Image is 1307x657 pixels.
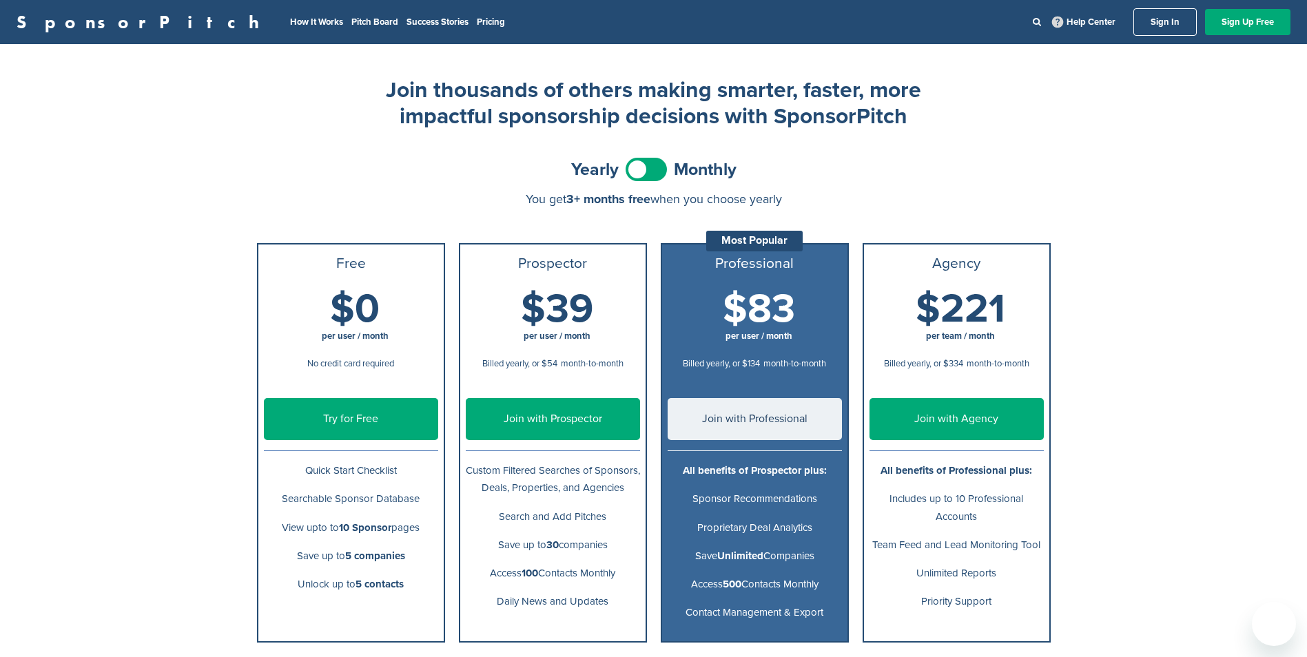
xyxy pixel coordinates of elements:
h3: Free [264,255,438,272]
b: 5 contacts [356,578,404,590]
p: Access Contacts Monthly [466,565,640,582]
a: Pricing [477,17,505,28]
span: No credit card required [307,358,394,369]
iframe: Button to launch messaging window [1252,602,1296,646]
p: Access Contacts Monthly [668,576,842,593]
p: Save up to companies [466,536,640,554]
b: 10 Sponsor [339,521,391,534]
p: Unlock up to [264,576,438,593]
span: Monthly [674,161,737,178]
p: Contact Management & Export [668,604,842,621]
p: Unlimited Reports [869,565,1044,582]
span: month-to-month [763,358,826,369]
p: View upto to pages [264,519,438,536]
b: 30 [546,539,559,551]
p: Custom Filtered Searches of Sponsors, Deals, Properties, and Agencies [466,462,640,497]
p: Save Companies [668,547,842,565]
b: Unlimited [717,550,763,562]
span: $0 [330,285,380,333]
span: Billed yearly, or $54 [482,358,557,369]
b: All benefits of Professional plus: [881,464,1032,477]
p: Searchable Sponsor Database [264,490,438,508]
h3: Professional [668,255,842,272]
h3: Agency [869,255,1044,272]
span: per user / month [322,331,389,342]
p: Daily News and Updates [466,593,640,610]
span: $39 [521,285,593,333]
a: Sign Up Free [1205,9,1290,35]
p: Priority Support [869,593,1044,610]
b: 5 companies [345,550,405,562]
p: Includes up to 10 Professional Accounts [869,490,1044,525]
p: Proprietary Deal Analytics [668,519,842,536]
span: Billed yearly, or $134 [683,358,760,369]
p: Search and Add Pitches [466,508,640,525]
div: Most Popular [706,231,803,251]
span: Billed yearly, or $334 [884,358,963,369]
a: Pitch Board [351,17,398,28]
a: Join with Prospector [466,398,640,440]
p: Quick Start Checklist [264,462,438,479]
p: Sponsor Recommendations [668,490,842,508]
b: All benefits of Prospector plus: [683,464,827,477]
div: You get when you choose yearly [257,192,1051,206]
a: Join with Agency [869,398,1044,440]
h2: Join thousands of others making smarter, faster, more impactful sponsorship decisions with Sponso... [378,77,929,130]
b: 500 [723,578,741,590]
a: Try for Free [264,398,438,440]
span: per team / month [926,331,995,342]
span: per user / month [524,331,590,342]
b: 100 [522,567,538,579]
h3: Prospector [466,255,640,272]
a: How It Works [290,17,343,28]
a: SponsorPitch [17,13,268,31]
a: Success Stories [406,17,469,28]
a: Help Center [1049,14,1118,30]
span: per user / month [725,331,792,342]
span: month-to-month [967,358,1029,369]
span: 3+ months free [566,191,650,207]
span: month-to-month [561,358,624,369]
a: Sign In [1133,8,1197,36]
p: Save up to [264,547,438,565]
p: Team Feed and Lead Monitoring Tool [869,536,1044,554]
span: $221 [916,285,1005,333]
span: $83 [723,285,795,333]
a: Join with Professional [668,398,842,440]
span: Yearly [571,161,619,178]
